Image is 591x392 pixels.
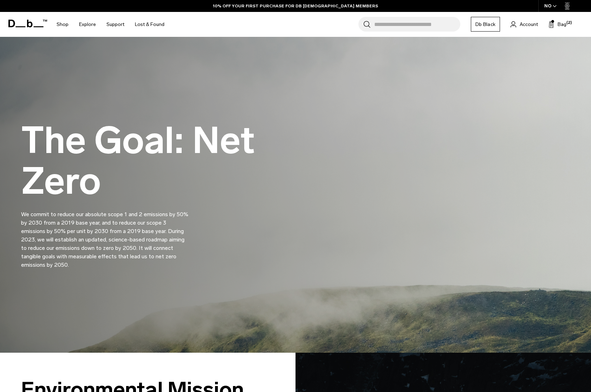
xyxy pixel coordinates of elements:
button: Bag (2) [548,20,566,28]
a: Explore [79,12,96,37]
a: Shop [57,12,69,37]
span: Account [520,21,538,28]
h1: The Goal: Net Zero [21,120,337,201]
a: Account [511,20,538,28]
span: Bag [558,21,566,28]
a: Support [106,12,124,37]
a: 10% OFF YOUR FIRST PURCHASE FOR DB [DEMOGRAPHIC_DATA] MEMBERS [213,3,378,9]
a: Db Black [471,17,500,32]
a: Lost & Found [135,12,164,37]
span: (2) [566,20,572,26]
nav: Main Navigation [51,12,170,37]
p: We commit to reduce our absolute scope 1 and 2 emissions by 50% by 2030 from a 2019 base year, an... [21,202,190,269]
